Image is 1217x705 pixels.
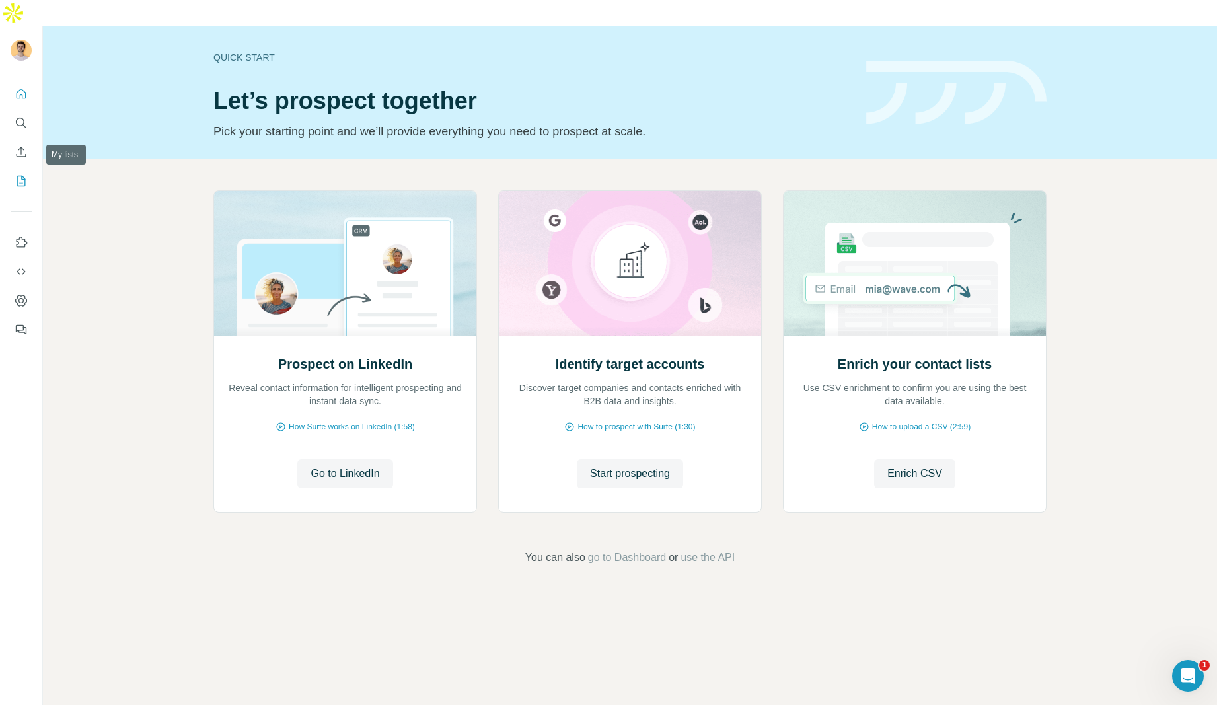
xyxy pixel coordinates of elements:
[11,289,32,313] button: Dashboard
[588,550,666,566] button: go to Dashboard
[590,466,670,482] span: Start prospecting
[227,381,463,408] p: Reveal contact information for intelligent prospecting and instant data sync.
[872,421,971,433] span: How to upload a CSV (2:59)
[577,459,683,488] button: Start prospecting
[556,355,705,373] h2: Identify target accounts
[278,355,412,373] h2: Prospect on LinkedIn
[11,140,32,164] button: Enrich CSV
[213,88,850,114] h1: Let’s prospect together
[213,191,477,336] img: Prospect on LinkedIn
[681,550,735,566] button: use the API
[11,82,32,106] button: Quick start
[11,40,32,61] img: Avatar
[213,51,850,64] div: Quick start
[669,550,678,566] span: or
[838,355,992,373] h2: Enrich your contact lists
[213,122,850,141] p: Pick your starting point and we’ll provide everything you need to prospect at scale.
[11,111,32,135] button: Search
[11,318,32,342] button: Feedback
[887,466,942,482] span: Enrich CSV
[783,191,1047,336] img: Enrich your contact lists
[297,459,392,488] button: Go to LinkedIn
[1172,660,1204,692] iframe: Intercom live chat
[311,466,379,482] span: Go to LinkedIn
[11,231,32,254] button: Use Surfe on LinkedIn
[1199,660,1210,671] span: 1
[11,260,32,283] button: Use Surfe API
[289,421,415,433] span: How Surfe works on LinkedIn (1:58)
[577,421,695,433] span: How to prospect with Surfe (1:30)
[512,381,748,408] p: Discover target companies and contacts enriched with B2B data and insights.
[866,61,1047,125] img: banner
[874,459,955,488] button: Enrich CSV
[11,169,32,193] button: My lists
[797,381,1033,408] p: Use CSV enrichment to confirm you are using the best data available.
[525,550,585,566] span: You can also
[498,191,762,336] img: Identify target accounts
